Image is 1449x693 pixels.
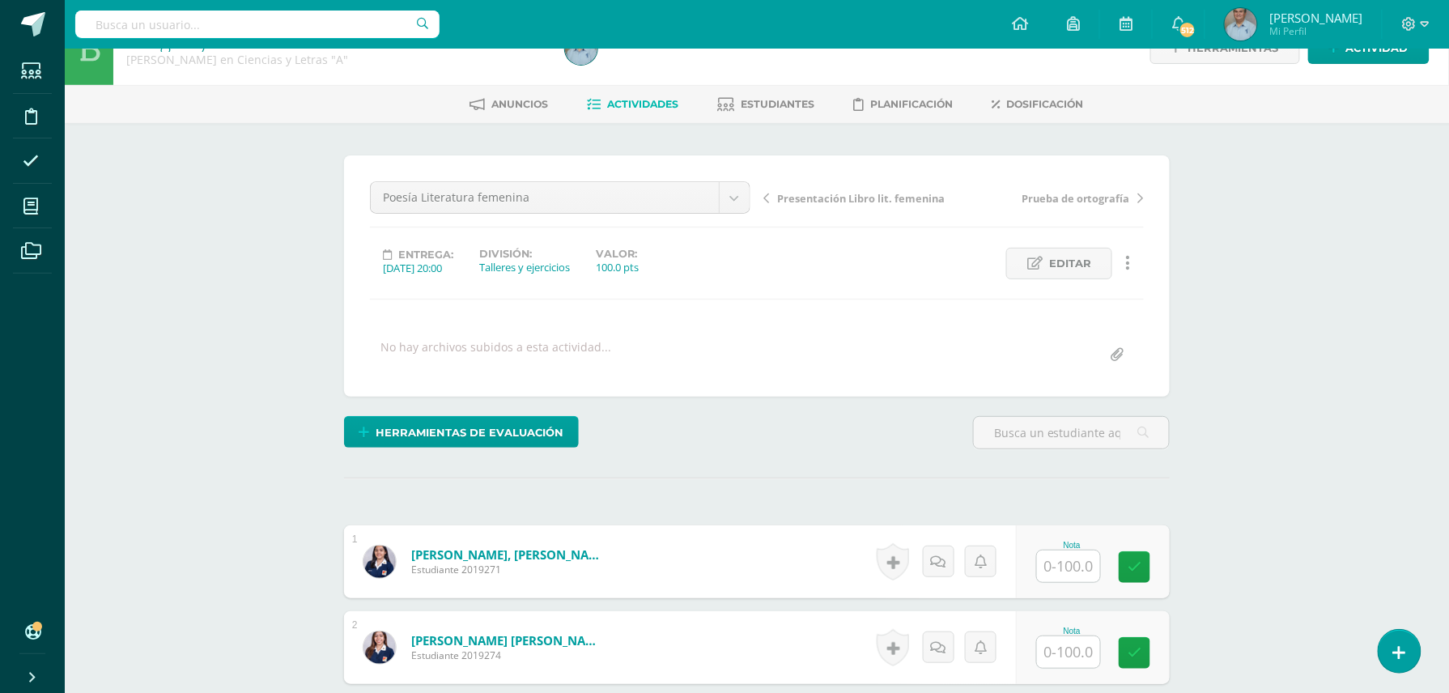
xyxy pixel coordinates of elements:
[383,261,453,275] div: [DATE] 20:00
[974,417,1169,449] input: Busca un estudiante aquí...
[371,182,750,213] a: Poesía Literatura femenina
[992,91,1083,117] a: Dosificación
[853,91,953,117] a: Planificación
[479,260,570,274] div: Talleres y ejercicios
[411,563,606,576] span: Estudiante 2019271
[1269,24,1362,38] span: Mi Perfil
[1049,249,1091,278] span: Editar
[376,418,564,448] span: Herramientas de evaluación
[380,339,611,371] div: No hay archivos subidos a esta actividad...
[75,11,440,38] input: Busca un usuario...
[411,632,606,648] a: [PERSON_NAME] [PERSON_NAME]
[1269,10,1362,26] span: [PERSON_NAME]
[1037,551,1100,582] input: 0-100.0
[717,91,814,117] a: Estudiantes
[870,98,953,110] span: Planificación
[1022,191,1130,206] span: Prueba de ortografía
[596,260,639,274] div: 100.0 pts
[491,98,548,110] span: Anuncios
[411,648,606,662] span: Estudiante 2019274
[741,98,814,110] span: Estudiantes
[763,189,954,206] a: Presentación Libro lit. femenina
[1225,8,1257,40] img: a5dbb29e51c05669dcf85516d41866b2.png
[411,546,606,563] a: [PERSON_NAME], [PERSON_NAME]
[954,189,1144,206] a: Prueba de ortografía
[1037,636,1100,668] input: 0-100.0
[1006,98,1083,110] span: Dosificación
[363,546,396,578] img: 2d846379f03ebe82ef7bc4fec79bba82.png
[383,182,707,213] span: Poesía Literatura femenina
[1036,541,1107,550] div: Nota
[126,52,546,67] div: Quinto Quinto Bachillerato en Ciencias y Letras 'A'
[344,416,579,448] a: Herramientas de evaluación
[1179,21,1196,39] span: 512
[479,248,570,260] label: División:
[1036,627,1107,636] div: Nota
[607,98,678,110] span: Actividades
[363,631,396,664] img: 7149537406fec5d47b2fc25a05a92575.png
[596,248,639,260] label: Valor:
[777,191,945,206] span: Presentación Libro lit. femenina
[470,91,548,117] a: Anuncios
[398,249,453,261] span: Entrega:
[587,91,678,117] a: Actividades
